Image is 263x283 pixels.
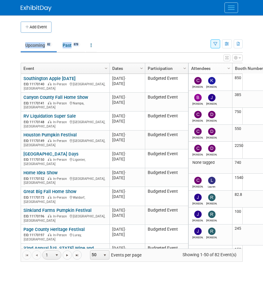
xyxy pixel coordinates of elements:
span: EID: 11170196 [24,215,47,218]
div: Robert Howard [206,235,217,239]
span: Column Settings [139,66,144,71]
span: EID: 11170197 [24,233,47,237]
span: In-Person [53,120,69,124]
span: EID: 11170150 [24,158,47,161]
a: Column Settings [138,63,145,72]
span: - [125,132,126,137]
div: [DATE] [112,227,142,232]
td: Budgeted Event [145,131,188,149]
td: Budgeted Event [145,187,188,206]
div: [DATE] [112,189,142,194]
span: select [102,253,107,258]
div: Calleen Kenney [192,152,203,156]
span: In-Person [53,196,69,200]
div: [DATE] [112,232,142,237]
a: [GEOGRAPHIC_DATA] Days [23,151,79,157]
div: [DATE] [112,151,142,156]
div: [DATE] [112,113,142,119]
div: [DATE] [112,81,142,86]
td: Budgeted Event [145,225,188,244]
img: David Krajnak [208,111,216,118]
div: [GEOGRAPHIC_DATA], [GEOGRAPHIC_DATA] [23,213,107,223]
img: Calleen Kenney [194,177,202,184]
a: Column Settings [182,63,188,72]
div: Kevin DiBiase [206,84,217,88]
img: Robert Howard [208,228,216,235]
img: In-Person Event [48,120,51,123]
a: 32nd Annual [US_STATE] Wine and Garlic Festival [23,245,94,257]
span: - [125,152,126,156]
div: [GEOGRAPHIC_DATA], [GEOGRAPHIC_DATA] [23,176,107,185]
span: Go to the previous page [34,253,39,258]
img: In-Person Event [48,214,51,217]
a: Canyon County Fall Home Show [23,95,88,100]
div: [DATE] [112,100,142,105]
span: EID: 11170173 [24,196,47,199]
a: Attendees [191,63,228,74]
div: [DATE] [112,137,142,143]
span: - [125,189,126,194]
a: Event [23,63,105,74]
span: Go to the next page [65,253,70,258]
td: Budgeted Event [145,111,188,130]
img: Calleen Kenney [194,128,202,135]
img: In-Person Event [48,233,51,236]
td: Budgeted Event [145,168,188,187]
div: [DATE] [112,213,142,218]
div: [DATE] [112,76,142,81]
div: Calleen Kenney [192,184,203,188]
a: Column Settings [103,63,110,72]
img: In-Person Event [48,82,51,85]
span: Go to the first page [24,253,29,258]
img: Brian Booth [194,94,202,101]
span: - [125,170,126,175]
span: In-Person [53,101,69,105]
img: David Krajnak [208,128,216,135]
span: EID: 11170148 [24,120,47,124]
a: Participation [148,63,184,74]
span: In-Person [53,139,69,143]
td: Budgeted Event [145,206,188,225]
td: Budgeted Event [145,244,188,268]
a: Home Idea Show [23,170,58,176]
span: - [125,95,126,99]
span: Column Settings [226,66,231,71]
img: In-Person Event [48,139,51,142]
img: Robert Howard [208,194,216,201]
a: Go to the first page [22,250,31,260]
td: Budgeted Event [145,74,188,93]
div: [DATE] [112,95,142,100]
div: [DATE] [112,156,142,162]
a: Upcoming82 [21,39,57,51]
div: David Krajnak [206,152,217,156]
div: Calleen Kenney [192,84,203,88]
span: - [125,114,126,118]
img: In-Person Event [48,196,51,199]
div: Josh Smith [192,235,203,239]
a: Houston Pumpkin Festival [23,132,77,138]
span: In-Person [53,233,69,237]
td: Budgeted Event [145,149,188,168]
span: EID: 11170140 [24,83,47,86]
div: Nampa, [GEOGRAPHIC_DATA] [23,100,107,110]
span: 878 [72,42,80,47]
span: - [125,227,126,232]
span: In-Person [53,177,69,181]
div: [DATE] [112,119,142,124]
span: Go to the last page [75,253,80,258]
div: [GEOGRAPHIC_DATA], [GEOGRAPHIC_DATA] [23,138,107,147]
img: Calleen Kenney [194,145,202,152]
img: Joey Egbert [208,94,216,101]
div: Calleen Kenney [192,118,203,122]
span: - [125,246,126,250]
img: Josh Smith [194,228,202,235]
div: None tagged [191,160,230,165]
td: Budgeted Event [145,93,188,111]
a: Go to the last page [72,250,82,260]
div: Josh Smith [192,201,203,205]
img: Calleen Kenney [194,77,202,84]
img: David Krajnak [208,145,216,152]
div: David Krajnak [206,135,217,139]
span: 1 [42,250,62,260]
span: - [125,76,126,81]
